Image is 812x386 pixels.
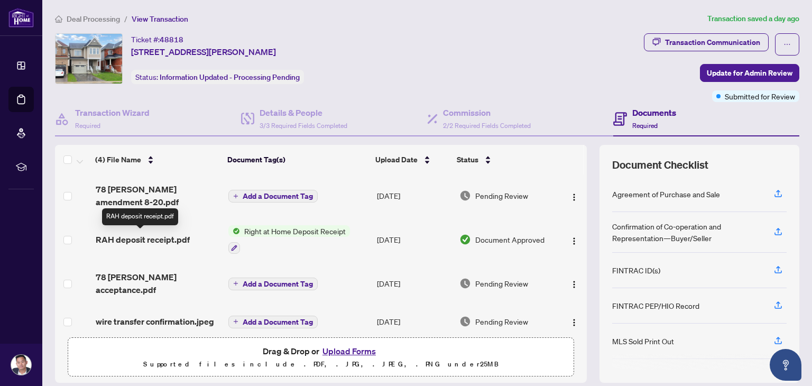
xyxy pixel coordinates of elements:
li: / [124,13,127,25]
span: plus [233,281,238,286]
span: Upload Date [375,154,418,166]
div: FINTRAC PEP/HIO Record [612,300,699,311]
div: Transaction Communication [665,34,760,51]
img: IMG-N12313810_1.jpg [56,34,122,84]
button: Status IconRight at Home Deposit Receipt [228,225,350,254]
span: ellipsis [783,41,791,48]
span: RAH deposit receipt.pdf [96,233,190,246]
span: Drag & Drop or [263,344,379,358]
span: (4) File Name [95,154,141,166]
button: Logo [566,313,583,330]
div: FINTRAC ID(s) [612,264,660,276]
span: Status [457,154,478,166]
img: Logo [570,237,578,245]
span: 2/2 Required Fields Completed [443,122,531,130]
div: Status: [131,70,304,84]
img: Logo [570,280,578,289]
img: logo [8,8,34,27]
span: Right at Home Deposit Receipt [240,225,350,237]
th: Document Tag(s) [223,145,371,174]
span: Add a Document Tag [243,280,313,288]
span: Pending Review [475,278,528,289]
span: 3/3 Required Fields Completed [260,122,347,130]
span: Add a Document Tag [243,192,313,200]
button: Add a Document Tag [228,278,318,290]
div: Ticket #: [131,33,183,45]
button: Add a Document Tag [228,277,318,290]
span: Submitted for Review [725,90,795,102]
button: Add a Document Tag [228,315,318,328]
span: 48818 [160,35,183,44]
span: View Transaction [132,14,188,24]
img: Document Status [459,234,471,245]
th: (4) File Name [91,145,223,174]
td: [DATE] [373,217,455,262]
span: Deal Processing [67,14,120,24]
span: Update for Admin Review [707,65,792,81]
span: 78 [PERSON_NAME] amendment 8-20.pdf [96,183,220,208]
div: Confirmation of Co-operation and Representation—Buyer/Seller [612,220,761,244]
button: Upload Forms [319,344,379,358]
span: Document Approved [475,234,545,245]
span: 78 [PERSON_NAME] acceptance.pdf [96,271,220,296]
span: plus [233,194,238,199]
h4: Commission [443,106,531,119]
h4: Transaction Wizard [75,106,150,119]
h4: Documents [632,106,676,119]
button: Logo [566,231,583,248]
button: Add a Document Tag [228,316,318,328]
div: MLS Sold Print Out [612,335,674,347]
span: Required [632,122,658,130]
button: Logo [566,275,583,292]
span: Pending Review [475,190,528,201]
td: [DATE] [373,305,455,338]
span: wire transfer confirmation.jpeg [96,315,214,328]
span: home [55,15,62,23]
img: Profile Icon [11,355,31,375]
span: Add a Document Tag [243,318,313,326]
span: plus [233,319,238,324]
div: RAH deposit receipt.pdf [102,208,178,225]
th: Upload Date [371,145,453,174]
td: [DATE] [373,262,455,305]
span: [STREET_ADDRESS][PERSON_NAME] [131,45,276,58]
article: Transaction saved a day ago [707,13,799,25]
th: Status [453,145,555,174]
button: Add a Document Tag [228,190,318,203]
h4: Details & People [260,106,347,119]
button: Logo [566,187,583,204]
p: Supported files include .PDF, .JPG, .JPEG, .PNG under 25 MB [75,358,567,371]
td: [DATE] [373,174,455,217]
img: Logo [570,318,578,327]
img: Document Status [459,278,471,289]
span: Required [75,122,100,130]
span: Drag & Drop orUpload FormsSupported files include .PDF, .JPG, .JPEG, .PNG under25MB [68,338,574,377]
img: Status Icon [228,225,240,237]
button: Update for Admin Review [700,64,799,82]
span: Document Checklist [612,158,708,172]
button: Open asap [770,349,801,381]
span: Information Updated - Processing Pending [160,72,300,82]
img: Document Status [459,190,471,201]
img: Logo [570,193,578,201]
div: Agreement of Purchase and Sale [612,188,720,200]
button: Add a Document Tag [228,189,318,203]
span: Pending Review [475,316,528,327]
button: Transaction Communication [644,33,769,51]
img: Document Status [459,316,471,327]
